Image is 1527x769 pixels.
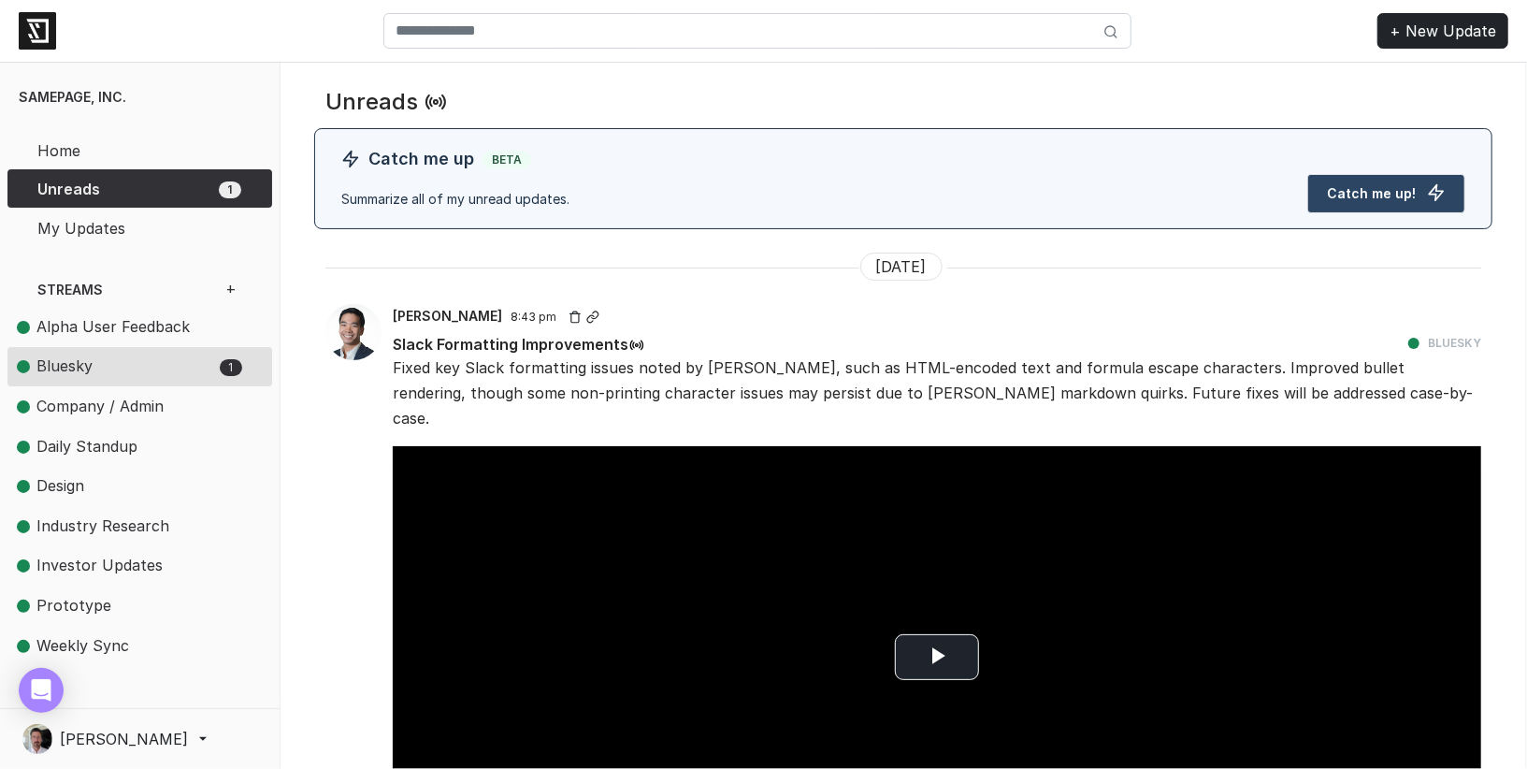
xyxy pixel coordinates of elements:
[7,586,257,626] a: Prototype
[425,94,447,113] a: Read new updates
[368,149,474,168] span: Catch me up
[7,307,257,347] a: Alpha User Feedback
[17,474,215,499] span: Design
[220,278,242,298] span: +
[393,330,645,355] span: Slack Formatting Improvements
[7,427,257,467] a: Daily Standup
[17,554,215,578] span: Investor Updates
[483,151,531,168] span: Beta
[325,304,382,360] img: Jason Wu
[628,331,645,355] button: Read this update to me
[325,85,418,113] h4: Unreads
[7,626,257,666] a: Weekly Sync
[511,310,556,324] span: 8:43 pm
[22,269,200,307] a: Streams
[36,356,93,375] span: Bluesky
[36,596,111,615] span: Prototype
[36,556,163,574] span: Investor Updates
[60,728,188,750] span: [PERSON_NAME]
[37,217,215,239] span: My Updates
[36,317,190,336] span: Alpha User Feedback
[22,724,257,754] a: [PERSON_NAME]
[22,208,257,247] a: My Updates
[393,355,1481,432] p: Fixed key Slack formatting issues noted by [PERSON_NAME], such as HTML-encoded text and formula e...
[1307,174,1465,213] button: Catch me up!
[22,724,52,754] img: Paul Wicker
[393,306,511,325] a: [PERSON_NAME]
[19,668,64,713] div: Open Intercom Messenger
[36,397,164,415] span: Company / Admin
[37,280,185,299] span: Streams
[895,634,979,680] button: Play Video
[36,437,137,456] span: Daily Standup
[37,139,215,162] span: Home
[7,386,257,427] a: Company / Admin
[17,594,215,618] span: Prototype
[205,269,257,307] a: +
[17,435,215,459] span: Daily Standup
[36,516,169,535] span: Industry Research
[22,169,257,209] a: Unreads 1
[860,253,943,281] span: [DATE]
[36,636,129,655] span: Weekly Sync
[17,315,215,340] span: Alpha User Feedback
[36,476,84,495] span: Design
[7,506,257,546] a: Industry Research
[7,546,257,587] a: Investor Updates
[17,634,215,659] span: Weekly Sync
[22,130,257,169] a: Home
[219,181,241,198] span: 1
[1377,13,1508,49] a: + New Update
[17,355,215,379] span: Bluesky
[19,89,126,105] span: Samepage, Inc.
[7,347,257,387] a: Bluesky 1
[17,515,215,539] span: Industry Research
[37,178,215,200] span: Unreads
[220,359,242,376] span: 1
[1428,336,1481,350] a: Bluesky
[17,395,215,419] span: Company / Admin
[19,12,56,50] img: logo-6ba331977e59facfbff2947a2e854c94a5e6b03243a11af005d3916e8cc67d17.png
[330,189,1296,213] div: Summarize all of my unread updates.
[1327,185,1416,201] span: Catch me up!
[393,308,502,324] span: [PERSON_NAME]
[7,467,257,507] a: Design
